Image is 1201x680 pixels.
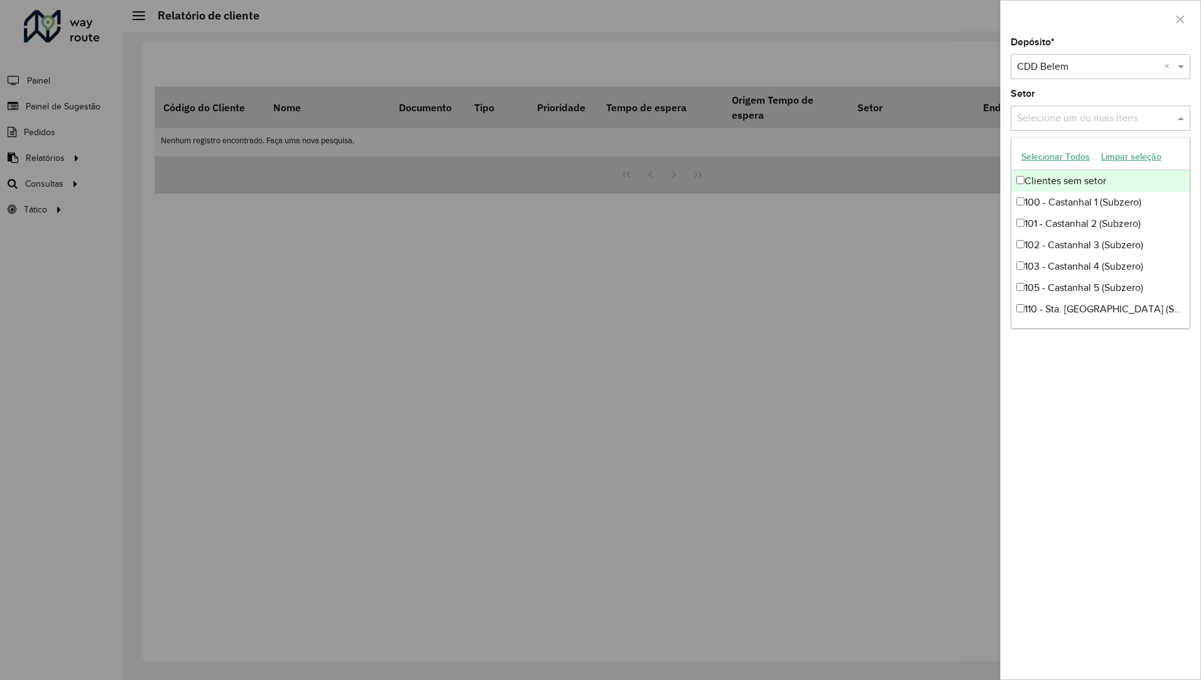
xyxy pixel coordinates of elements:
div: 103 - Castanhal 4 (Subzero) [1011,256,1190,277]
div: 101 - Castanhal 2 (Subzero) [1011,213,1190,234]
div: 105 - Castanhal 5 (Subzero) [1011,277,1190,299]
button: Limpar seleção [1095,147,1167,167]
button: Selecionar Todos [1016,147,1095,167]
div: 110 - Sta. [GEOGRAPHIC_DATA] (Subzero) [1011,299,1190,320]
label: Depósito [1011,35,1055,50]
div: 100 - Castanhal 1 (Subzero) [1011,192,1190,213]
div: Clientes sem setor [1011,170,1190,192]
div: 102 - Castanhal 3 (Subzero) [1011,234,1190,256]
span: Clear all [1164,59,1175,74]
div: 111 - Caraparu (Subzero) [1011,320,1190,341]
ng-dropdown-panel: Options list [1011,137,1190,329]
label: Setor [1011,86,1035,101]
